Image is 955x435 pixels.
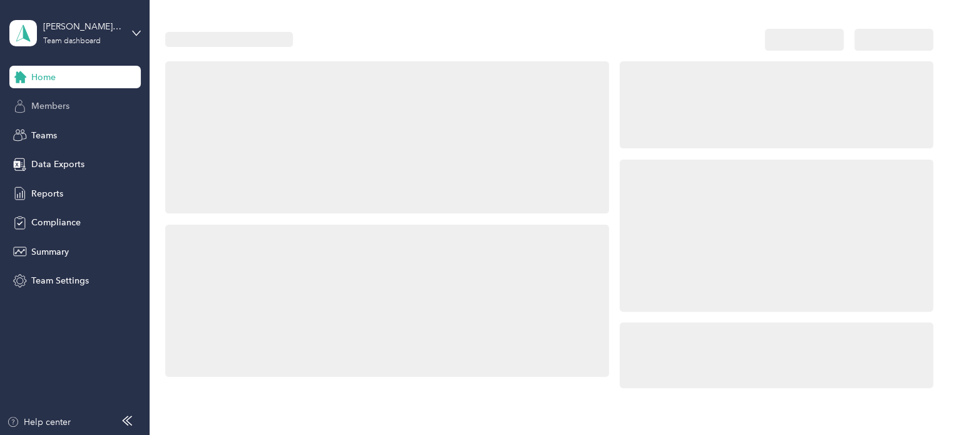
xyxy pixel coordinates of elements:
[885,365,955,435] iframe: Everlance-gr Chat Button Frame
[43,20,121,33] div: [PERSON_NAME] [PERSON_NAME] QC CENTRAL
[31,187,63,200] span: Reports
[31,158,84,171] span: Data Exports
[31,216,81,229] span: Compliance
[7,416,71,429] button: Help center
[31,245,69,258] span: Summary
[31,274,89,287] span: Team Settings
[31,71,56,84] span: Home
[31,129,57,142] span: Teams
[31,100,69,113] span: Members
[43,38,101,45] div: Team dashboard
